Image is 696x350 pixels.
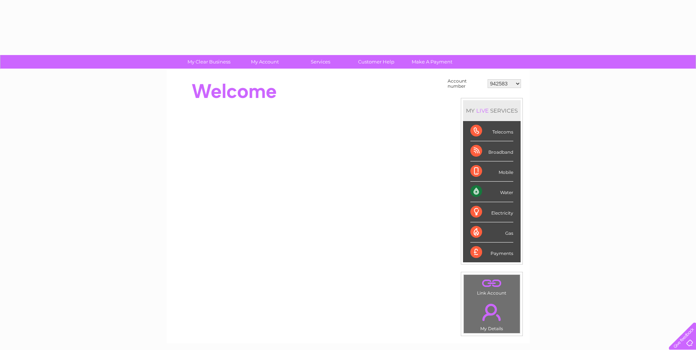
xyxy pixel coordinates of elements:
td: My Details [463,298,520,333]
a: Customer Help [346,55,407,69]
a: My Clear Business [179,55,239,69]
div: Mobile [470,161,513,182]
div: Gas [470,222,513,243]
a: Services [290,55,351,69]
a: My Account [234,55,295,69]
div: Water [470,182,513,202]
div: Payments [470,243,513,262]
div: Telecoms [470,121,513,141]
a: . [466,277,518,289]
td: Link Account [463,274,520,298]
div: MY SERVICES [463,100,521,121]
a: . [466,299,518,325]
a: Make A Payment [402,55,462,69]
div: Electricity [470,202,513,222]
div: LIVE [475,107,490,114]
td: Account number [446,77,486,91]
div: Broadband [470,141,513,161]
